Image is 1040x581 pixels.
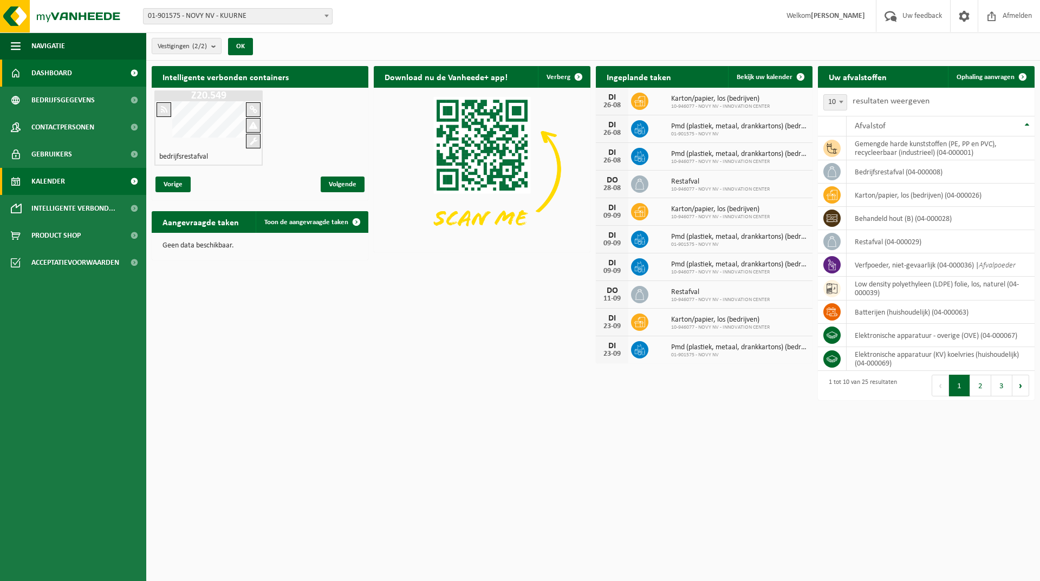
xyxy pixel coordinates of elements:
div: 1 tot 10 van 25 resultaten [823,374,897,397]
span: 01-901575 - NOVY NV [671,241,807,248]
span: Kalender [31,168,65,195]
span: Restafval [671,178,770,186]
td: low density polyethyleen (LDPE) folie, los, naturel (04-000039) [847,277,1035,301]
td: restafval (04-000029) [847,230,1035,253]
span: 01-901575 - NOVY NV [671,131,807,138]
div: 23-09 [601,350,623,358]
button: 3 [991,375,1012,396]
span: Afvalstof [855,122,886,130]
button: 2 [970,375,991,396]
p: Geen data beschikbaar. [162,242,357,250]
div: DI [601,148,623,157]
h1: Z20.549 [157,90,260,101]
h2: Uw afvalstoffen [818,66,898,87]
label: resultaten weergeven [853,97,929,106]
span: Bedrijfsgegevens [31,87,95,114]
button: Verberg [538,66,589,88]
button: 1 [949,375,970,396]
a: Bekijk uw kalender [728,66,811,88]
button: Previous [932,375,949,396]
button: Next [1012,375,1029,396]
div: 26-08 [601,102,623,109]
span: Pmd (plastiek, metaal, drankkartons) (bedrijven) [671,260,807,269]
td: karton/papier, los (bedrijven) (04-000026) [847,184,1035,207]
span: Pmd (plastiek, metaal, drankkartons) (bedrijven) [671,233,807,241]
div: DO [601,286,623,295]
span: Product Shop [31,222,81,249]
span: 10-946077 - NOVY NV - INNOVATION CENTER [671,214,770,220]
h2: Intelligente verbonden containers [152,66,368,87]
h2: Aangevraagde taken [152,211,250,232]
span: Intelligente verbond... [31,195,115,222]
span: Pmd (plastiek, metaal, drankkartons) (bedrijven) [671,150,807,159]
span: Toon de aangevraagde taken [264,219,348,226]
div: DI [601,93,623,102]
span: 01-901575 - NOVY NV [671,352,807,358]
a: Ophaling aanvragen [948,66,1033,88]
i: Afvalpoeder [979,262,1016,270]
img: Download de VHEPlus App [374,88,590,250]
div: DO [601,176,623,185]
div: 09-09 [601,267,623,275]
div: DI [601,314,623,323]
span: Gebruikers [31,141,72,168]
div: 23-09 [601,323,623,330]
span: Pmd (plastiek, metaal, drankkartons) (bedrijven) [671,122,807,131]
span: Dashboard [31,60,72,87]
span: Karton/papier, los (bedrijven) [671,95,770,103]
span: 10-946077 - NOVY NV - INNOVATION CENTER [671,159,807,165]
td: behandeld hout (B) (04-000028) [847,207,1035,230]
a: Toon de aangevraagde taken [256,211,367,233]
span: Vorige [155,177,191,192]
div: DI [601,204,623,212]
span: Restafval [671,288,770,297]
div: 26-08 [601,129,623,137]
button: OK [228,38,253,55]
span: 10-946077 - NOVY NV - INNOVATION CENTER [671,297,770,303]
span: Navigatie [31,32,65,60]
span: 10-946077 - NOVY NV - INNOVATION CENTER [671,186,770,193]
span: 10-946077 - NOVY NV - INNOVATION CENTER [671,269,807,276]
div: DI [601,259,623,267]
h2: Download nu de Vanheede+ app! [374,66,518,87]
span: Contactpersonen [31,114,94,141]
span: 10-946077 - NOVY NV - INNOVATION CENTER [671,324,770,331]
span: Vestigingen [158,38,207,55]
div: DI [601,342,623,350]
td: batterijen (huishoudelijk) (04-000063) [847,301,1035,324]
td: elektronische apparatuur - overige (OVE) (04-000067) [847,324,1035,347]
span: Volgende [321,177,365,192]
span: 01-901575 - NOVY NV - KUURNE [144,9,332,24]
h4: bedrijfsrestafval [159,153,208,161]
h2: Ingeplande taken [596,66,682,87]
span: 10 [824,95,847,110]
span: Acceptatievoorwaarden [31,249,119,276]
span: 01-901575 - NOVY NV - KUURNE [143,8,333,24]
span: Pmd (plastiek, metaal, drankkartons) (bedrijven) [671,343,807,352]
span: 10 [823,94,847,110]
div: 26-08 [601,157,623,165]
td: elektronische apparatuur (KV) koelvries (huishoudelijk) (04-000069) [847,347,1035,371]
span: Karton/papier, los (bedrijven) [671,316,770,324]
td: verfpoeder, niet-gevaarlijk (04-000036) | [847,253,1035,277]
div: 28-08 [601,185,623,192]
span: Verberg [547,74,570,81]
td: bedrijfsrestafval (04-000008) [847,160,1035,184]
div: DI [601,121,623,129]
span: Ophaling aanvragen [957,74,1015,81]
span: 10-946077 - NOVY NV - INNOVATION CENTER [671,103,770,110]
div: 09-09 [601,240,623,247]
div: 09-09 [601,212,623,220]
span: Karton/papier, los (bedrijven) [671,205,770,214]
strong: [PERSON_NAME] [811,12,865,20]
div: DI [601,231,623,240]
td: gemengde harde kunststoffen (PE, PP en PVC), recycleerbaar (industrieel) (04-000001) [847,136,1035,160]
count: (2/2) [192,43,207,50]
div: 11-09 [601,295,623,303]
button: Vestigingen(2/2) [152,38,222,54]
span: Bekijk uw kalender [737,74,792,81]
